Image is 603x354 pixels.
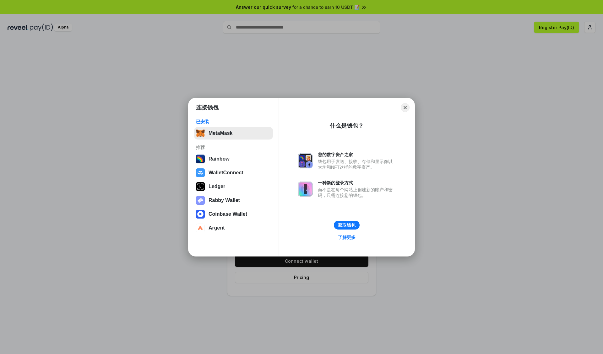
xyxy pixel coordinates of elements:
[298,182,313,197] img: svg+xml,%3Csvg%20xmlns%3D%22http%3A%2F%2Fwww.w3.org%2F2000%2Fsvg%22%20fill%3D%22none%22%20viewBox...
[194,180,273,193] button: Ledger
[196,210,205,219] img: svg+xml,%3Csvg%20width%3D%2228%22%20height%3D%2228%22%20viewBox%3D%220%200%2028%2028%22%20fill%3D...
[194,153,273,165] button: Rainbow
[196,129,205,138] img: svg+xml,%3Csvg%20fill%3D%22none%22%20height%3D%2233%22%20viewBox%3D%220%200%2035%2033%22%20width%...
[334,221,360,230] button: 获取钱包
[338,235,356,240] div: 了解更多
[196,104,219,111] h1: 连接钱包
[318,152,396,157] div: 您的数字资产之家
[334,233,359,241] a: 了解更多
[194,208,273,220] button: Coinbase Wallet
[298,153,313,168] img: svg+xml,%3Csvg%20xmlns%3D%22http%3A%2F%2Fwww.w3.org%2F2000%2Fsvg%22%20fill%3D%22none%22%20viewBox...
[194,194,273,207] button: Rabby Wallet
[338,222,356,228] div: 获取钱包
[196,168,205,177] img: svg+xml,%3Csvg%20width%3D%2228%22%20height%3D%2228%22%20viewBox%3D%220%200%2028%2028%22%20fill%3D...
[318,187,396,198] div: 而不是在每个网站上创建新的账户和密码，只需连接您的钱包。
[194,166,273,179] button: WalletConnect
[209,130,232,136] div: MetaMask
[196,145,271,150] div: 推荐
[209,170,243,176] div: WalletConnect
[209,156,230,162] div: Rainbow
[194,222,273,234] button: Argent
[401,103,410,112] button: Close
[194,127,273,140] button: MetaMask
[330,122,364,129] div: 什么是钱包？
[209,211,247,217] div: Coinbase Wallet
[196,155,205,163] img: svg+xml,%3Csvg%20width%3D%22120%22%20height%3D%22120%22%20viewBox%3D%220%200%20120%20120%22%20fil...
[196,196,205,205] img: svg+xml,%3Csvg%20xmlns%3D%22http%3A%2F%2Fwww.w3.org%2F2000%2Fsvg%22%20fill%3D%22none%22%20viewBox...
[209,225,225,231] div: Argent
[318,180,396,186] div: 一种新的登录方式
[209,198,240,203] div: Rabby Wallet
[196,182,205,191] img: svg+xml,%3Csvg%20xmlns%3D%22http%3A%2F%2Fwww.w3.org%2F2000%2Fsvg%22%20width%3D%2228%22%20height%3...
[318,159,396,170] div: 钱包用于发送、接收、存储和显示像以太坊和NFT这样的数字资产。
[209,184,225,189] div: Ledger
[196,119,271,124] div: 已安装
[196,224,205,232] img: svg+xml,%3Csvg%20width%3D%2228%22%20height%3D%2228%22%20viewBox%3D%220%200%2028%2028%22%20fill%3D...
